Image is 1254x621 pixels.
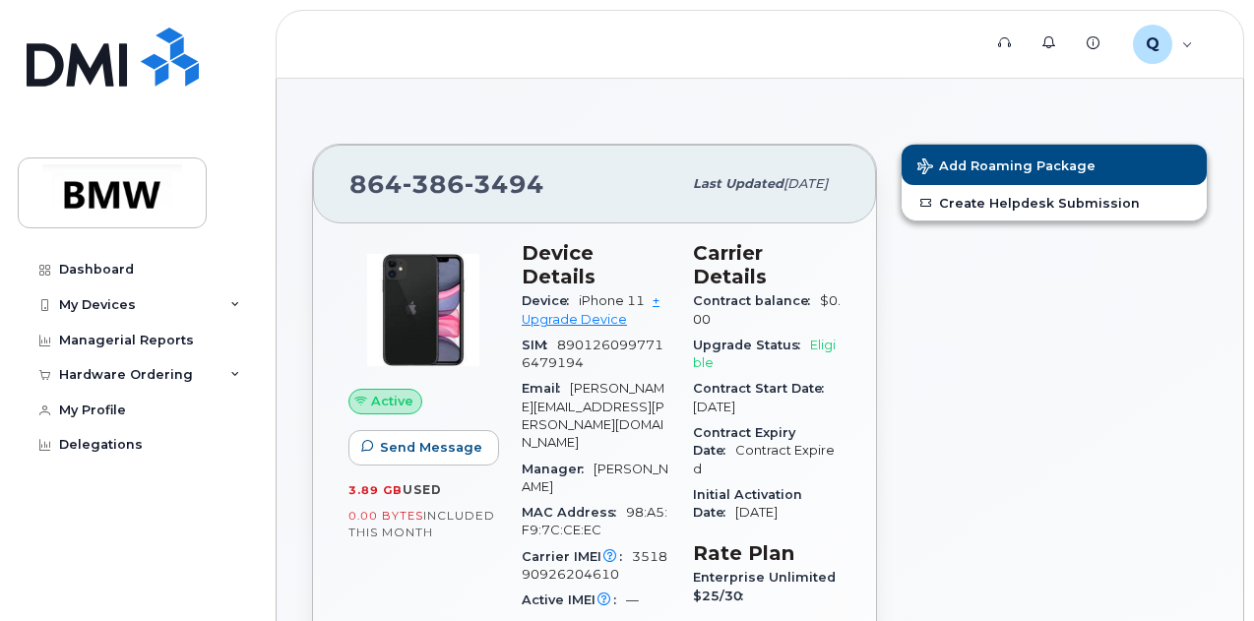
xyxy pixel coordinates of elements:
[522,462,668,494] span: [PERSON_NAME]
[403,482,442,497] span: used
[364,251,482,369] img: iPhone_11.jpg
[693,487,802,520] span: Initial Activation Date
[693,570,836,602] span: Enterprise Unlimited $25/30
[522,462,594,476] span: Manager
[693,400,735,414] span: [DATE]
[735,505,778,520] span: [DATE]
[522,592,626,607] span: Active IMEI
[693,293,820,308] span: Contract balance
[522,549,667,582] span: 351890926204610
[348,509,423,523] span: 0.00 Bytes
[371,392,413,410] span: Active
[693,241,841,288] h3: Carrier Details
[522,381,664,450] span: [PERSON_NAME][EMAIL_ADDRESS][PERSON_NAME][DOMAIN_NAME]
[693,541,841,565] h3: Rate Plan
[522,338,663,370] span: 8901260997716479194
[693,425,795,458] span: Contract Expiry Date
[380,438,482,457] span: Send Message
[348,483,403,497] span: 3.89 GB
[693,293,841,326] span: $0.00
[465,169,544,199] span: 3494
[1168,535,1239,606] iframe: Messenger Launcher
[522,381,570,396] span: Email
[693,338,810,352] span: Upgrade Status
[579,293,645,308] span: iPhone 11
[693,443,835,475] span: Contract Expired
[522,241,669,288] h3: Device Details
[403,169,465,199] span: 386
[693,381,834,396] span: Contract Start Date
[902,145,1207,185] button: Add Roaming Package
[522,338,557,352] span: SIM
[522,293,579,308] span: Device
[626,592,639,607] span: —
[693,176,784,191] span: Last updated
[522,505,626,520] span: MAC Address
[917,158,1096,177] span: Add Roaming Package
[784,176,828,191] span: [DATE]
[348,430,499,466] button: Send Message
[522,549,632,564] span: Carrier IMEI
[522,293,659,326] a: + Upgrade Device
[902,185,1207,220] a: Create Helpdesk Submission
[349,169,544,199] span: 864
